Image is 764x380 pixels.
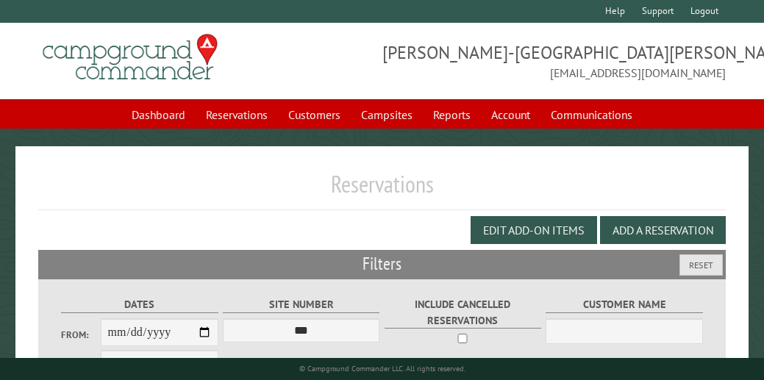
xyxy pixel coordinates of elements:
[38,29,222,86] img: Campground Commander
[223,296,379,313] label: Site Number
[61,296,218,313] label: Dates
[679,254,723,276] button: Reset
[123,101,194,129] a: Dashboard
[385,296,541,329] label: Include Cancelled Reservations
[542,101,641,129] a: Communications
[38,170,726,210] h1: Reservations
[38,250,726,278] h2: Filters
[197,101,276,129] a: Reservations
[546,296,702,313] label: Customer Name
[352,101,421,129] a: Campsites
[471,216,597,244] button: Edit Add-on Items
[424,101,479,129] a: Reports
[600,216,726,244] button: Add a Reservation
[382,40,726,82] span: [PERSON_NAME]-[GEOGRAPHIC_DATA][PERSON_NAME] [EMAIL_ADDRESS][DOMAIN_NAME]
[61,328,100,342] label: From:
[482,101,539,129] a: Account
[279,101,349,129] a: Customers
[299,364,465,373] small: © Campground Commander LLC. All rights reserved.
